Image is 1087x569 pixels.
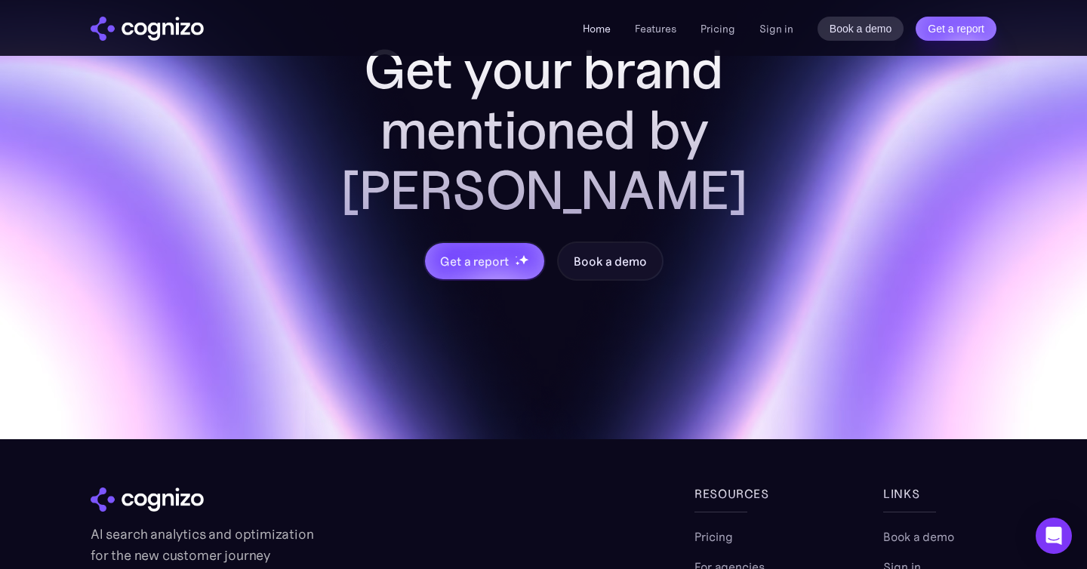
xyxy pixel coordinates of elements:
[423,241,546,281] a: Get a reportstarstarstar
[883,527,954,546] a: Book a demo
[515,256,517,258] img: star
[519,254,528,264] img: star
[1036,518,1072,554] div: Open Intercom Messenger
[440,252,508,270] div: Get a report
[883,484,996,503] div: links
[694,527,733,546] a: Pricing
[515,261,520,266] img: star
[818,17,904,41] a: Book a demo
[574,252,646,270] div: Book a demo
[694,484,808,503] div: Resources
[91,17,204,41] a: home
[302,39,785,220] h2: Get your brand mentioned by [PERSON_NAME]
[91,17,204,41] img: cognizo logo
[635,22,676,35] a: Features
[91,524,317,566] p: AI search analytics and optimization for the new customer journey
[916,17,996,41] a: Get a report
[583,22,611,35] a: Home
[557,241,663,281] a: Book a demo
[701,22,735,35] a: Pricing
[759,20,793,38] a: Sign in
[91,487,204,512] img: cognizo logo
